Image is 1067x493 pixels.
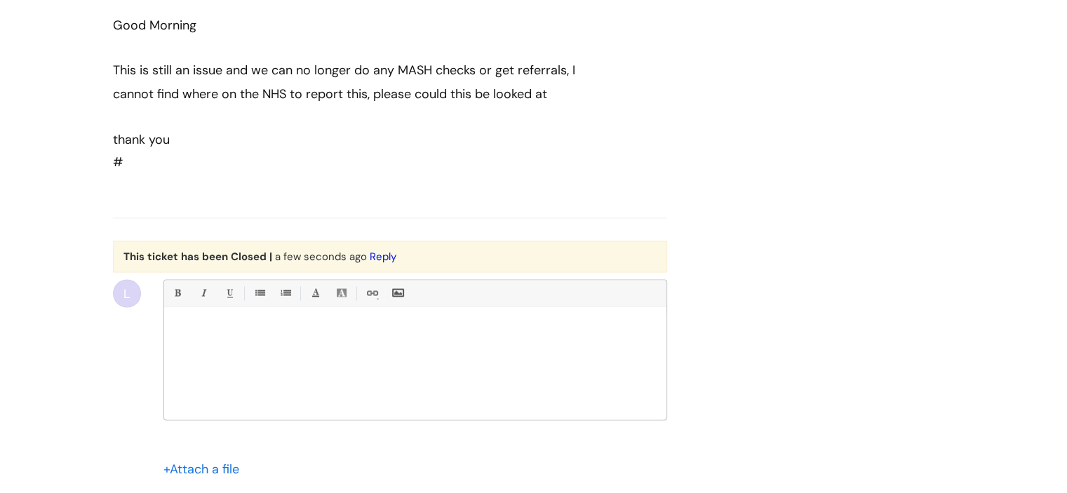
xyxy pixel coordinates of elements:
[370,249,396,263] a: Reply
[275,249,367,263] span: Fri, 19 Sep, 2025 at 8:42 AM
[163,460,170,477] span: +
[113,59,617,104] div: This is still an issue and we can no longer do any MASH checks or get referrals, I cannot find wh...
[113,14,617,173] div: #
[113,128,617,150] div: thank you
[363,284,380,302] a: Link
[307,284,324,302] a: Font Color
[163,457,248,480] div: Attach a file
[333,284,350,302] a: Back Color
[389,284,406,302] a: Insert Image...
[276,284,294,302] a: 1. Ordered List (Ctrl-Shift-8)
[113,279,141,307] div: L
[168,284,186,302] a: Bold (Ctrl-B)
[220,284,238,302] a: Underline(Ctrl-U)
[123,249,272,263] b: This ticket has been Closed |
[194,284,212,302] a: Italic (Ctrl-I)
[250,284,268,302] a: • Unordered List (Ctrl-Shift-7)
[113,14,617,36] div: Good Morning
